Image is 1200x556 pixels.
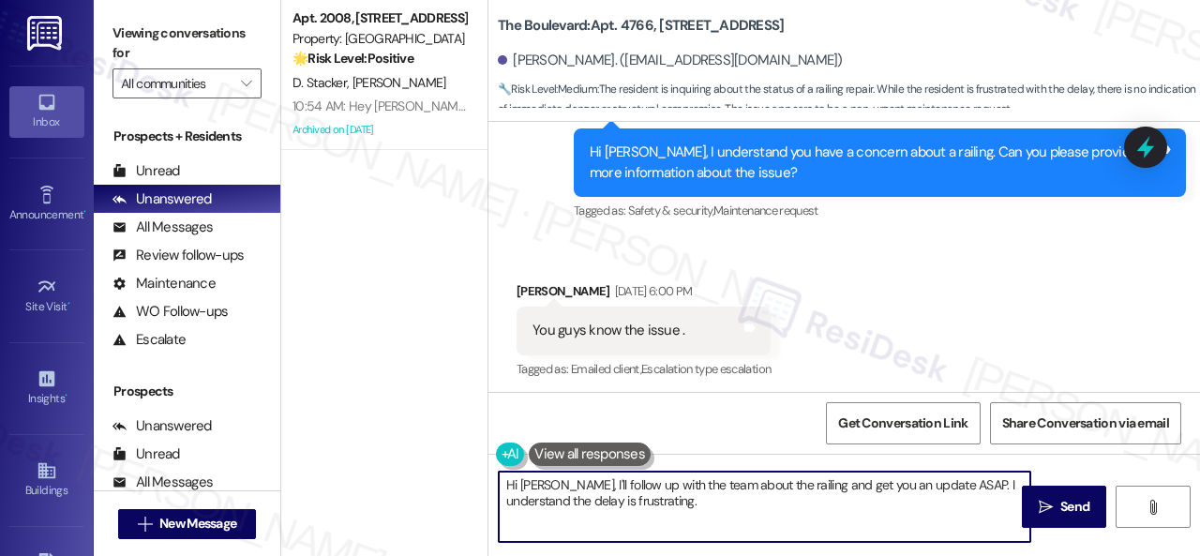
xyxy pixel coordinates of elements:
div: WO Follow-ups [112,302,228,322]
b: The Boulevard: Apt. 4766, [STREET_ADDRESS] [498,16,784,36]
div: Tagged as: [517,355,771,383]
strong: 🌟 Risk Level: Positive [292,50,413,67]
div: Unanswered [112,189,212,209]
button: Share Conversation via email [990,402,1181,444]
span: Safety & security , [628,203,713,218]
i:  [1146,500,1160,515]
div: Prospects + Residents [94,127,280,146]
span: Maintenance request [713,203,818,218]
span: : The resident is inquiring about the status of a railing repair. While the resident is frustrate... [498,80,1200,120]
span: • [67,297,70,310]
div: You guys know the issue . [532,321,684,340]
strong: 🔧 Risk Level: Medium [498,82,597,97]
div: Prospects [94,382,280,401]
div: Tagged as: [574,197,1186,224]
div: [PERSON_NAME]. ([EMAIL_ADDRESS][DOMAIN_NAME]) [498,51,843,70]
textarea: Hi [PERSON_NAME], I'll follow up with the team about the railing and get you an update ASAP. I un... [499,472,1030,542]
div: Unread [112,444,180,464]
a: Inbox [9,86,84,137]
img: ResiDesk Logo [27,16,66,51]
a: Site Visit • [9,271,84,322]
span: [PERSON_NAME] [352,74,446,91]
button: Get Conversation Link [826,402,980,444]
i:  [241,76,251,91]
div: [PERSON_NAME] [517,281,771,308]
span: • [83,205,86,218]
div: Archived on [DATE] [291,118,468,142]
span: Escalation type escalation [641,361,771,377]
span: • [65,389,67,402]
label: Viewing conversations for [112,19,262,68]
div: Hi [PERSON_NAME], I understand you have a concern about a railing. Can you please provide more in... [590,143,1156,183]
span: D. Stacker [292,74,352,91]
div: Maintenance [112,274,216,293]
span: Emailed client , [571,361,641,377]
span: Share Conversation via email [1002,413,1169,433]
div: Property: [GEOGRAPHIC_DATA] [292,29,466,49]
span: Get Conversation Link [838,413,967,433]
div: Unread [112,161,180,181]
div: Escalate [112,330,186,350]
input: All communities [121,68,232,98]
div: Review follow-ups [112,246,244,265]
i:  [1039,500,1053,515]
button: Send [1022,486,1106,528]
div: Apt. 2008, [STREET_ADDRESS] [292,8,466,28]
a: Buildings [9,455,84,505]
div: Unanswered [112,416,212,436]
div: [DATE] 6:00 PM [610,281,693,301]
span: Send [1060,497,1089,517]
div: All Messages [112,218,213,237]
a: Insights • [9,363,84,413]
